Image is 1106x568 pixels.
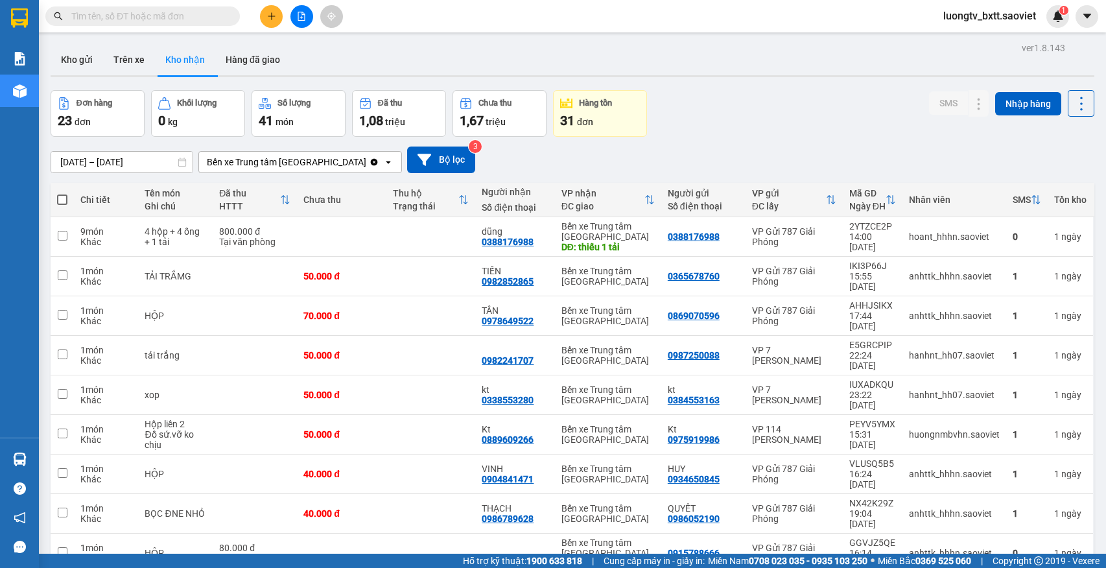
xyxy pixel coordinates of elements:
[11,8,28,28] img: logo-vxr
[1061,429,1081,440] span: ngày
[267,12,276,21] span: plus
[849,350,896,371] div: 22:24 [DATE]
[352,90,446,137] button: Đã thu1,08 triệu
[1061,6,1066,15] span: 1
[80,345,132,355] div: 1 món
[1052,10,1064,22] img: icon-new-feature
[981,554,983,568] span: |
[1061,469,1081,479] span: ngày
[849,538,896,548] div: GGVJZ5QE
[219,553,290,563] div: Chuyển khoản
[849,419,896,429] div: PEYV5YMX
[482,503,548,514] div: THẠCH
[1059,6,1068,15] sup: 1
[1054,195,1087,205] div: Tồn kho
[752,226,836,247] div: VP Gửi 787 Giải Phóng
[909,195,1000,205] div: Nhân viên
[849,271,896,292] div: 15:55 [DATE]
[54,12,63,21] span: search
[1054,390,1087,400] div: 1
[1054,231,1087,242] div: 1
[849,311,896,331] div: 17:44 [DATE]
[668,474,720,484] div: 0934650845
[1034,556,1043,565] span: copyright
[145,350,206,361] div: tải trắng
[469,140,482,153] sup: 3
[75,117,91,127] span: đơn
[145,548,206,558] div: HỘP
[359,113,383,128] span: 1,08
[849,231,896,252] div: 14:00 [DATE]
[752,424,836,445] div: VP 114 [PERSON_NAME]
[80,226,132,237] div: 9 món
[482,424,548,434] div: Kt
[303,469,380,479] div: 40.000 đ
[1054,350,1087,361] div: 1
[219,188,280,198] div: Đã thu
[1054,548,1087,558] div: 1
[393,188,459,198] div: Thu hộ
[871,558,875,563] span: ⚪️
[1054,508,1087,519] div: 1
[849,429,896,450] div: 15:31 [DATE]
[368,156,369,169] input: Selected Bến xe Trung tâm Lào Cai.
[219,201,280,211] div: HTTT
[849,300,896,311] div: AHHJSIKX
[561,538,655,558] div: Bến xe Trung tâm [GEOGRAPHIC_DATA]
[604,554,705,568] span: Cung cấp máy in - giấy in:
[145,390,206,400] div: xop
[482,514,534,524] div: 0986789628
[51,90,145,137] button: Đơn hàng23đơn
[668,311,720,321] div: 0869070596
[1076,5,1098,28] button: caret-down
[1061,390,1081,400] span: ngày
[843,183,902,217] th: Toggle SortBy
[561,345,655,366] div: Bến xe Trung tâm [GEOGRAPHIC_DATA]
[1022,41,1065,55] div: ver 1.8.143
[752,305,836,326] div: VP Gửi 787 Giải Phóng
[1013,469,1041,479] div: 1
[80,316,132,326] div: Khác
[909,469,1000,479] div: anhttk_hhhn.saoviet
[909,311,1000,321] div: anhttk_hhhn.saoviet
[482,385,548,395] div: kt
[849,498,896,508] div: NX42K29Z
[80,395,132,405] div: Khác
[80,276,132,287] div: Khác
[219,543,290,553] div: 80.000 đ
[158,113,165,128] span: 0
[145,311,206,321] div: HỘP
[290,5,313,28] button: file-add
[1006,183,1048,217] th: Toggle SortBy
[478,99,512,108] div: Chưa thu
[13,453,27,466] img: warehouse-icon
[213,183,297,217] th: Toggle SortBy
[668,395,720,405] div: 0384553163
[849,469,896,490] div: 16:24 [DATE]
[80,503,132,514] div: 1 món
[14,541,26,553] span: message
[385,117,405,127] span: triệu
[51,152,193,172] input: Select a date range.
[668,201,739,211] div: Số điện thoại
[849,508,896,529] div: 19:04 [DATE]
[561,305,655,326] div: Bến xe Trung tâm [GEOGRAPHIC_DATA]
[303,195,380,205] div: Chưa thu
[80,553,132,563] div: Khác
[168,117,178,127] span: kg
[207,156,366,169] div: Bến xe Trung tâm [GEOGRAPHIC_DATA]
[460,113,484,128] span: 1,67
[561,242,655,252] div: DĐ: thiếu 1 tải
[1061,271,1081,281] span: ngày
[482,316,534,326] div: 0978649522
[303,311,380,321] div: 70.000 đ
[668,188,739,198] div: Người gửi
[561,385,655,405] div: Bến xe Trung tâm [GEOGRAPHIC_DATA]
[668,514,720,524] div: 0986052190
[555,183,661,217] th: Toggle SortBy
[1061,311,1081,321] span: ngày
[909,231,1000,242] div: hoant_hhhn.saoviet
[407,147,475,173] button: Bộ lọc
[561,464,655,484] div: Bến xe Trung tâm [GEOGRAPHIC_DATA]
[668,350,720,361] div: 0987250088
